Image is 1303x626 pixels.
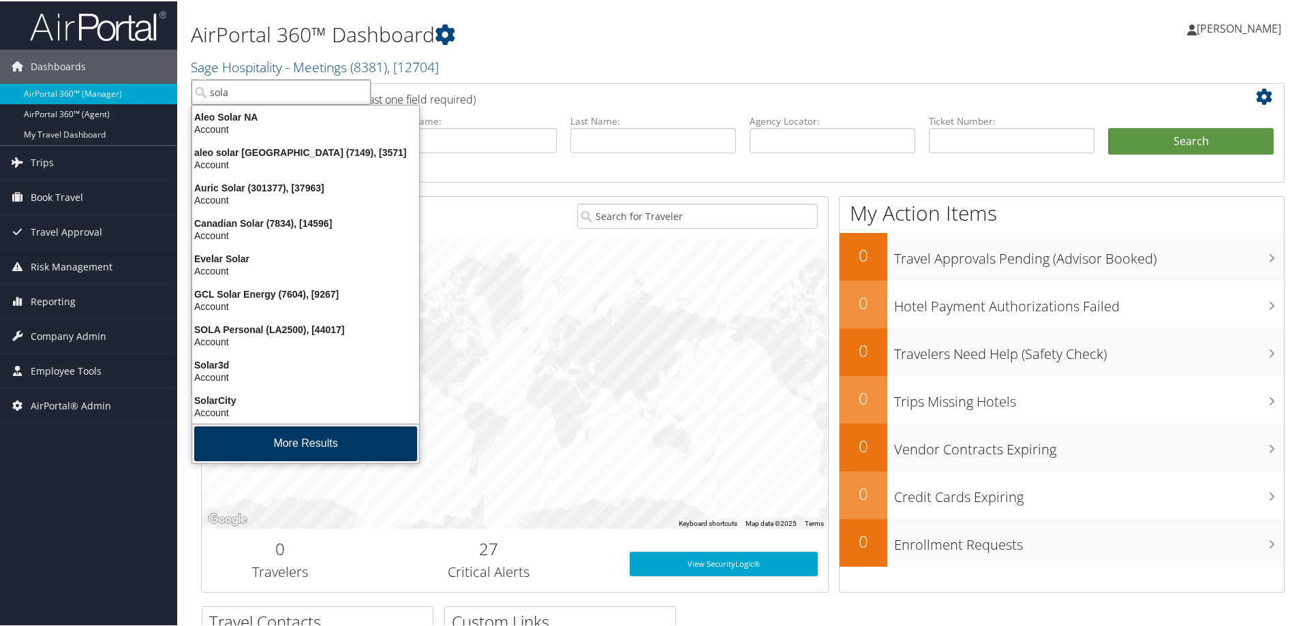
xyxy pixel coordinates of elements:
[31,214,102,248] span: Travel Approval
[184,393,427,405] div: SolarCity
[1187,7,1295,48] a: [PERSON_NAME]
[840,375,1284,422] a: 0Trips Missing Hotels
[191,19,927,48] h1: AirPortal 360™ Dashboard
[369,561,609,580] h3: Critical Alerts
[894,337,1284,362] h3: Travelers Need Help (Safety Check)
[929,113,1094,127] label: Ticket Number:
[369,536,609,559] h2: 27
[894,480,1284,505] h3: Credit Cards Expiring
[212,536,348,559] h2: 0
[184,358,427,370] div: Solar3d
[30,9,166,41] img: airportal-logo.png
[750,113,915,127] label: Agency Locator:
[31,283,76,317] span: Reporting
[387,57,439,75] span: , [ 12704 ]
[894,384,1284,410] h3: Trips Missing Hotels
[184,322,427,334] div: SOLA Personal (LA2500), [44017]
[212,84,1184,108] h2: Airtinerary Lookup
[840,529,887,552] h2: 0
[184,122,427,134] div: Account
[31,388,111,422] span: AirPortal® Admin
[191,78,371,104] input: Search Accounts
[894,289,1284,315] h3: Hotel Payment Authorizations Failed
[184,405,427,418] div: Account
[184,157,427,170] div: Account
[570,113,736,127] label: Last Name:
[184,216,427,228] div: Canadian Solar (7834), [14596]
[894,432,1284,458] h3: Vendor Contracts Expiring
[679,518,737,527] button: Keyboard shortcuts
[191,57,439,75] a: Sage Hospitality - Meetings
[346,91,476,106] span: (at least one field required)
[1197,20,1281,35] span: [PERSON_NAME]
[31,318,106,352] span: Company Admin
[840,232,1284,279] a: 0Travel Approvals Pending (Advisor Booked)
[840,433,887,456] h2: 0
[212,561,348,580] h3: Travelers
[840,386,887,409] h2: 0
[350,57,387,75] span: ( 8381 )
[840,279,1284,327] a: 0Hotel Payment Authorizations Failed
[840,481,887,504] h2: 0
[894,527,1284,553] h3: Enrollment Requests
[391,113,557,127] label: First Name:
[184,228,427,240] div: Account
[31,48,86,82] span: Dashboards
[184,193,427,205] div: Account
[840,518,1284,565] a: 0Enrollment Requests
[184,181,427,193] div: Auric Solar (301377), [37963]
[840,327,1284,375] a: 0Travelers Need Help (Safety Check)
[840,242,887,266] h2: 0
[840,198,1284,226] h1: My Action Items
[894,241,1284,267] h3: Travel Approvals Pending (Advisor Booked)
[840,470,1284,518] a: 0Credit Cards Expiring
[184,370,427,382] div: Account
[577,202,818,228] input: Search for Traveler
[184,110,427,122] div: Aleo Solar NA
[31,144,54,178] span: Trips
[184,251,427,264] div: Evelar Solar
[31,179,83,213] span: Book Travel
[205,510,250,527] img: Google
[184,334,427,347] div: Account
[184,264,427,276] div: Account
[205,510,250,527] a: Open this area in Google Maps (opens a new window)
[630,550,818,575] a: View SecurityLogic®
[31,249,112,283] span: Risk Management
[184,299,427,311] div: Account
[805,518,824,526] a: Terms (opens in new tab)
[746,518,797,526] span: Map data ©2025
[184,145,427,157] div: aleo solar [GEOGRAPHIC_DATA] (7149), [3571]
[31,353,102,387] span: Employee Tools
[840,422,1284,470] a: 0Vendor Contracts Expiring
[840,338,887,361] h2: 0
[1108,127,1274,154] button: Search
[194,425,417,460] button: More Results
[840,290,887,313] h2: 0
[184,287,427,299] div: GCL Solar Energy (7604), [9267]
